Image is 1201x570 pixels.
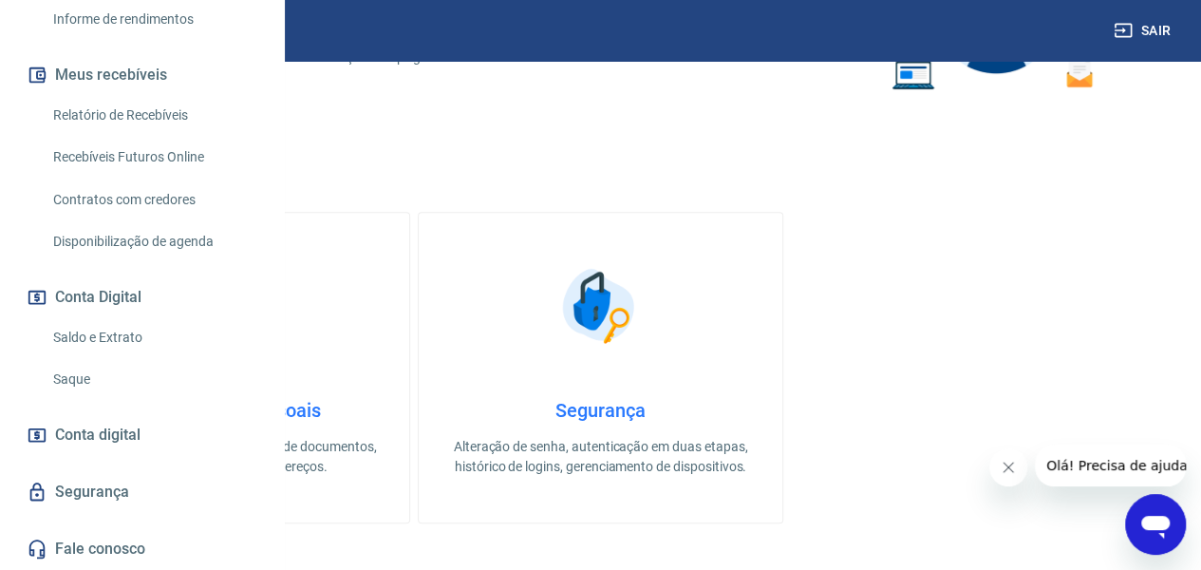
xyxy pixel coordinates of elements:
a: Relatório de Recebíveis [46,96,261,135]
a: Saldo e Extrato [46,318,261,357]
iframe: Fechar mensagem [989,448,1027,486]
span: Conta digital [55,422,141,448]
a: Conta digital [23,414,261,456]
a: Recebíveis Futuros Online [46,138,261,177]
a: Contratos com credores [46,180,261,219]
button: Conta Digital [23,276,261,318]
a: Saque [46,360,261,399]
a: SegurançaSegurançaAlteração de senha, autenticação em duas etapas, histórico de logins, gerenciam... [418,212,782,523]
iframe: Botão para abrir a janela de mensagens [1125,494,1186,555]
a: Fale conosco [23,528,261,570]
iframe: Mensagem da empresa [1035,445,1186,486]
img: Segurança [553,258,647,353]
h5: O que deseja fazer hoje? [46,170,1155,189]
a: Segurança [23,471,261,513]
button: Meus recebíveis [23,54,261,96]
h4: Segurança [449,399,751,422]
p: Alteração de senha, autenticação em duas etapas, histórico de logins, gerenciamento de dispositivos. [449,437,751,477]
button: Sair [1110,13,1178,48]
a: Disponibilização de agenda [46,222,261,261]
span: Olá! Precisa de ajuda? [11,13,160,28]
